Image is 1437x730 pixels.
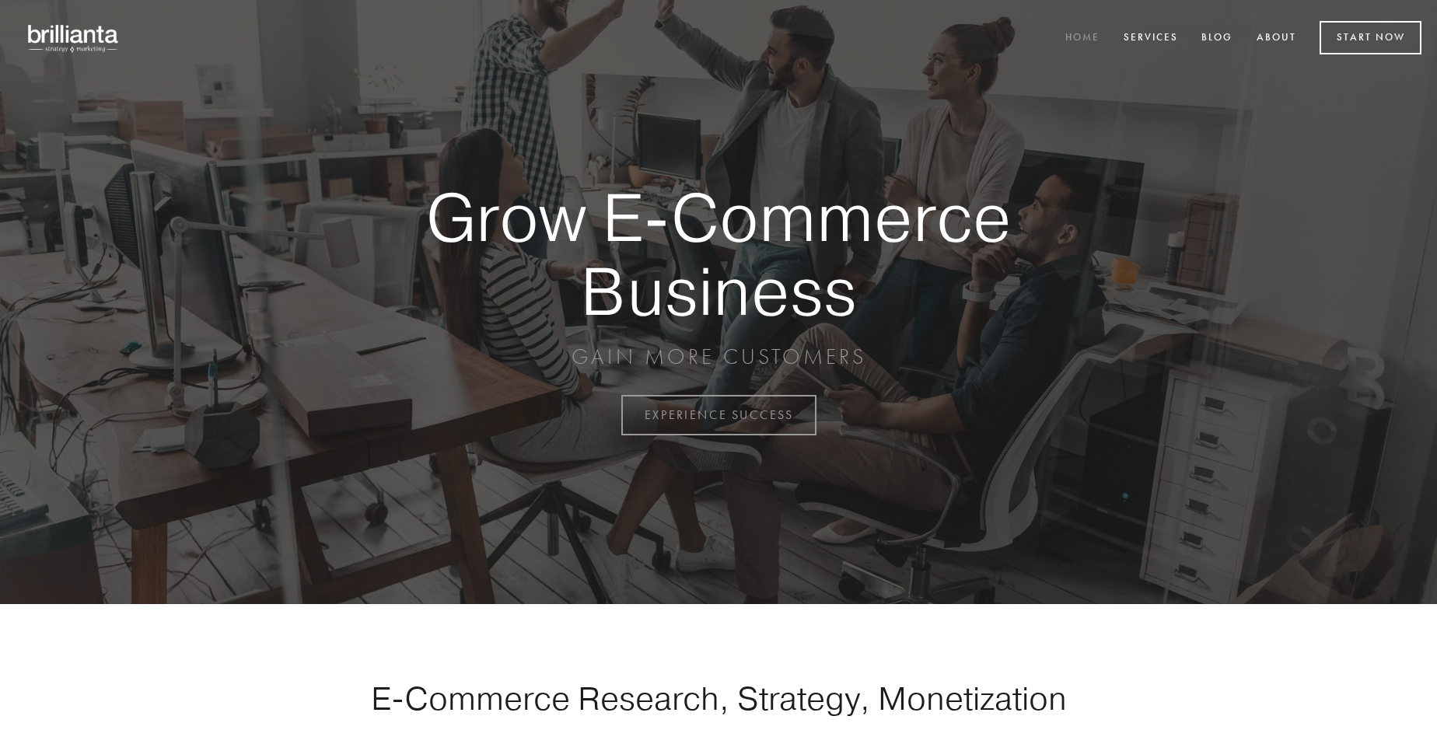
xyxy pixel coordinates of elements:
a: Blog [1191,26,1243,51]
a: Home [1055,26,1110,51]
a: EXPERIENCE SUCCESS [621,395,816,435]
h1: E-Commerce Research, Strategy, Monetization [322,679,1115,718]
strong: Grow E-Commerce Business [372,180,1065,327]
a: Services [1114,26,1188,51]
a: Start Now [1320,21,1421,54]
p: GAIN MORE CUSTOMERS [372,343,1065,371]
img: brillianta - research, strategy, marketing [16,16,132,61]
a: About [1246,26,1306,51]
